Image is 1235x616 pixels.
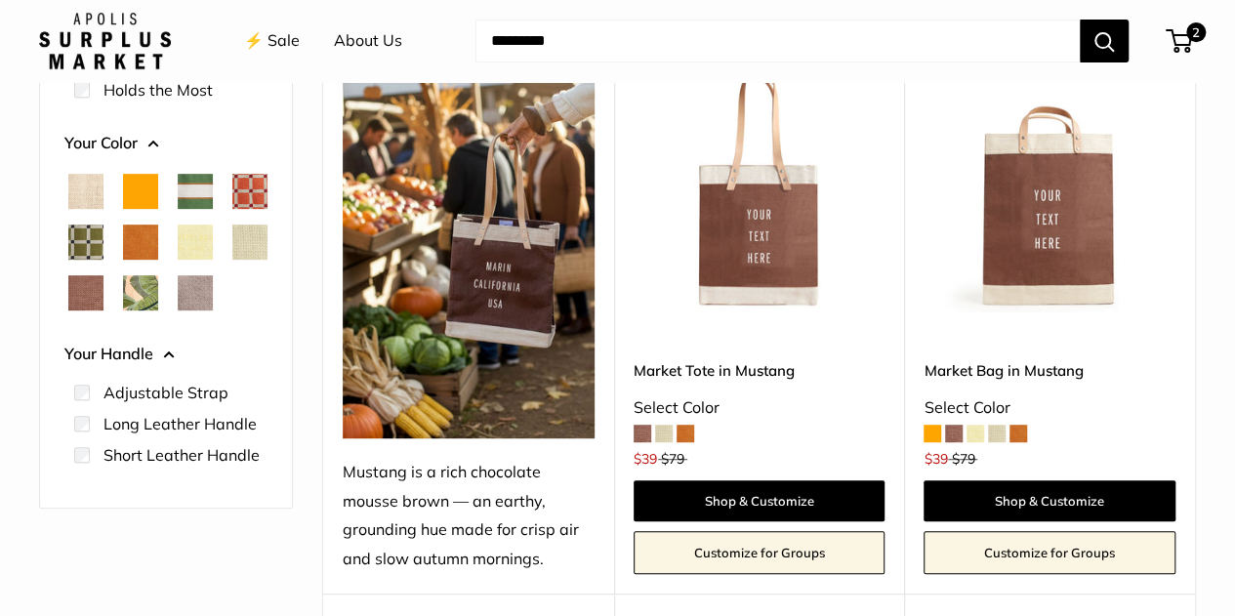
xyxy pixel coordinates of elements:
[103,412,257,435] label: Long Leather Handle
[924,61,1175,312] a: Market Bag in MustangMarket Bag in Mustang
[64,340,268,369] button: Your Handle
[232,174,268,209] button: Chenille Window Brick
[924,480,1175,521] a: Shop & Customize
[123,174,158,209] button: Orange
[634,450,657,468] span: $39
[924,359,1175,382] a: Market Bag in Mustang
[103,381,228,404] label: Adjustable Strap
[244,26,300,56] a: ⚡️ Sale
[123,225,158,260] button: Cognac
[123,275,158,310] button: Palm Leaf
[39,13,171,69] img: Apolis: Surplus Market
[178,174,213,209] button: Court Green
[634,480,885,521] a: Shop & Customize
[924,61,1175,312] img: Market Bag in Mustang
[634,61,885,312] a: Market Tote in MustangMarket Tote in Mustang
[634,61,885,312] img: Market Tote in Mustang
[924,450,947,468] span: $39
[178,225,213,260] button: Daisy
[634,359,885,382] a: Market Tote in Mustang
[64,129,268,158] button: Your Color
[68,174,103,209] button: Natural
[178,275,213,310] button: Taupe
[661,450,684,468] span: $79
[924,393,1175,423] div: Select Color
[634,393,885,423] div: Select Color
[1186,22,1206,42] span: 2
[1168,29,1192,53] a: 2
[475,20,1080,62] input: Search...
[343,61,595,437] img: Mustang is a rich chocolate mousse brown — an earthy, grounding hue made for crisp air and slow a...
[103,443,260,467] label: Short Leather Handle
[103,78,213,102] label: Holds the Most
[68,275,103,310] button: Mustang
[334,26,402,56] a: About Us
[68,225,103,260] button: Chenille Window Sage
[343,458,595,575] div: Mustang is a rich chocolate mousse brown — an earthy, grounding hue made for crisp air and slow a...
[634,531,885,574] a: Customize for Groups
[232,225,268,260] button: Mint Sorbet
[1080,20,1129,62] button: Search
[951,450,974,468] span: $79
[924,531,1175,574] a: Customize for Groups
